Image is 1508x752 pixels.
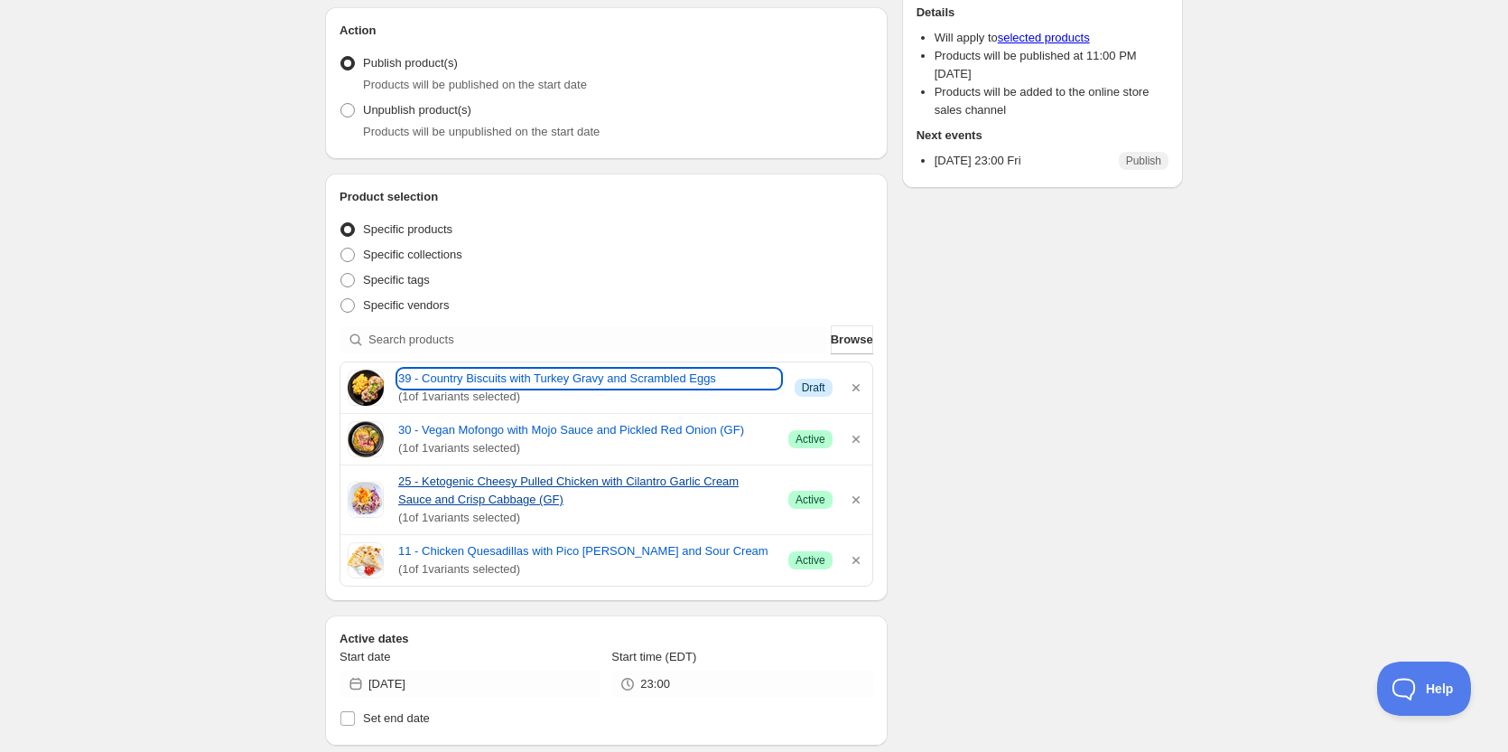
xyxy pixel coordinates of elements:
[398,542,774,560] a: 11 - Chicken Quesadillas with Pico [PERSON_NAME] and Sour Cream
[398,388,780,406] span: ( 1 of 1 variants selected)
[340,650,390,663] span: Start date
[348,370,384,406] img: 39 - Country Biscuits with Turkey Gravy and Scrambled Eggs
[340,22,873,40] h2: Action
[935,152,1021,170] p: [DATE] 23:00 Fri
[368,325,827,354] input: Search products
[1377,662,1472,716] iframe: Toggle Customer Support
[398,509,774,527] span: ( 1 of 1 variants selected)
[398,370,780,388] a: 39 - Country Biscuits with Turkey Gravy and Scrambled Eggs
[363,56,458,70] span: Publish product(s)
[917,4,1168,22] h2: Details
[363,273,430,287] span: Specific tags
[363,125,600,138] span: Products will be unpublished on the start date
[917,127,1168,145] h2: Next events
[1126,154,1161,168] span: Publish
[398,560,774,578] span: ( 1 of 1 variants selected)
[935,83,1168,119] li: Products will be added to the online store sales channel
[340,630,873,648] h2: Active dates
[935,47,1168,83] li: Products will be published at 11:00 PM [DATE]
[398,421,774,439] a: 30 - Vegan Mofongo with Mojo Sauce and Pickled Red Onion (GF)
[831,325,873,354] button: Browse
[935,29,1168,47] li: Will apply to
[796,493,825,507] span: Active
[363,78,587,91] span: Products will be published on the start date
[340,188,873,206] h2: Product selection
[611,650,696,663] span: Start time (EDT)
[363,711,430,725] span: Set end date
[831,331,873,349] span: Browse
[348,421,384,457] img: 30 - Vegan Mofongo with Mojo Sauce and Pickled Red Onion (GF)
[363,103,471,117] span: Unpublish product(s)
[363,248,462,261] span: Specific collections
[363,222,452,236] span: Specific products
[398,439,774,457] span: ( 1 of 1 variants selected)
[398,473,774,509] a: 25 - Ketogenic Cheesy Pulled Chicken with Cilantro Garlic Cream Sauce and Crisp Cabbage (GF)
[796,432,825,446] span: Active
[998,31,1090,44] a: selected products
[796,553,825,568] span: Active
[363,298,449,312] span: Specific vendors
[802,381,825,395] span: Draft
